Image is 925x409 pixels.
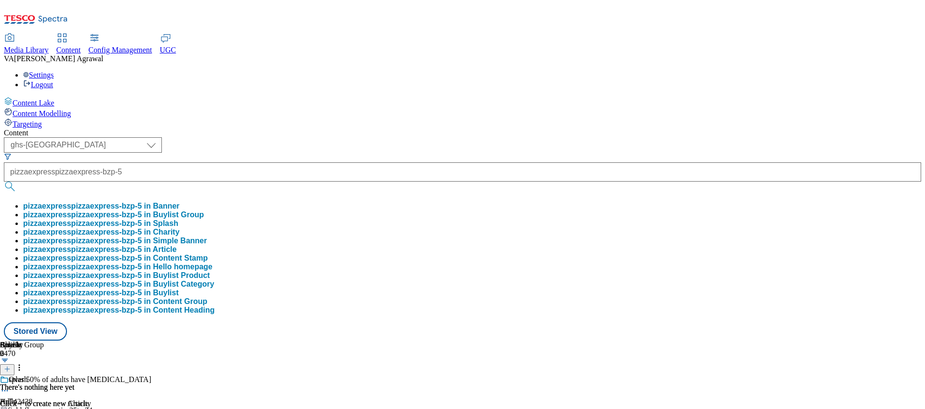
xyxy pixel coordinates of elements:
button: pizzaexpresspizzaexpress-bzp-5 in Buylist [23,289,179,297]
span: Article [153,245,177,253]
a: Targeting [4,118,921,129]
a: Settings [23,71,54,79]
div: pizzaexpresspizzaexpress-bzp-5 in [23,245,177,254]
span: Targeting [13,120,42,128]
span: VA [4,54,14,63]
span: Content Modelling [13,109,71,118]
div: pizzaexpresspizzaexpress-bzp-5 in [23,289,179,297]
div: splash [9,375,28,384]
a: UGC [160,34,176,54]
button: Stored View [4,322,67,341]
div: pizzaexpresspizzaexpress-bzp-5 in [23,280,214,289]
div: pizzaexpresspizzaexpress-bzp-5 in [23,228,180,237]
button: pizzaexpresspizzaexpress-bzp-5 in Simple Banner [23,237,207,245]
button: pizzaexpresspizzaexpress-bzp-5 in Charity [23,228,180,237]
a: Content Modelling [4,107,921,118]
span: Charity [153,228,179,236]
span: [PERSON_NAME] Agrawal [14,54,103,63]
button: pizzaexpresspizzaexpress-bzp-5 in Content Heading [23,306,214,315]
span: Media Library [4,46,49,54]
span: UGC [160,46,176,54]
a: Content [56,34,81,54]
button: pizzaexpresspizzaexpress-bzp-5 in Content Group [23,297,207,306]
div: Content [4,129,921,137]
span: Buylist Product [153,271,210,279]
span: Buylist Category [153,280,214,288]
div: pizzaexpresspizzaexpress-bzp-5 in [23,271,210,280]
a: Logout [23,80,53,89]
div: Over 50% of adults have [MEDICAL_DATA] [9,375,151,384]
span: Content Lake [13,99,54,107]
svg: Search Filters [4,153,12,160]
button: pizzaexpresspizzaexpress-bzp-5 in Hello homepage [23,263,212,271]
button: pizzaexpresspizzaexpress-bzp-5 in Splash [23,219,178,228]
button: pizzaexpresspizzaexpress-bzp-5 in Buylist Group [23,211,204,219]
span: Content [56,46,81,54]
a: Media Library [4,34,49,54]
button: pizzaexpresspizzaexpress-bzp-5 in Buylist Category [23,280,214,289]
button: pizzaexpresspizzaexpress-bzp-5 in Buylist Product [23,271,210,280]
input: Search [4,162,921,182]
button: pizzaexpresspizzaexpress-bzp-5 in Article [23,245,177,254]
button: pizzaexpresspizzaexpress-bzp-5 in Content Stamp [23,254,208,263]
span: Config Management [89,46,152,54]
a: Content Lake [4,97,921,107]
button: pizzaexpresspizzaexpress-bzp-5 in Banner [23,202,180,211]
span: Buylist [153,289,178,297]
a: Config Management [89,34,152,54]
